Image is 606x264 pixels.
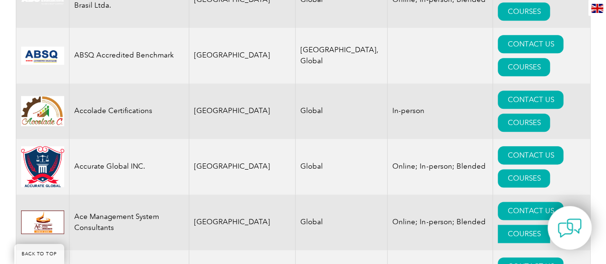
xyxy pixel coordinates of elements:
td: [GEOGRAPHIC_DATA], Global [296,28,388,83]
img: 1a94dd1a-69dd-eb11-bacb-002248159486-logo.jpg [21,96,64,126]
td: [GEOGRAPHIC_DATA] [189,139,296,195]
img: a034a1f6-3919-f011-998a-0022489685a1-logo.png [21,146,64,187]
td: Global [296,139,388,195]
td: Online; In-person; Blended [388,139,493,195]
a: CONTACT US [498,202,563,220]
td: ABSQ Accredited Benchmark [69,28,189,83]
td: Accolade Certifications [69,83,189,139]
td: [GEOGRAPHIC_DATA] [189,195,296,250]
td: Ace Management System Consultants [69,195,189,250]
img: 306afd3c-0a77-ee11-8179-000d3ae1ac14-logo.jpg [21,210,64,234]
a: CONTACT US [498,146,563,164]
td: Global [296,83,388,139]
a: CONTACT US [498,91,563,109]
a: COURSES [498,114,550,132]
a: COURSES [498,2,550,21]
a: BACK TO TOP [14,244,64,264]
td: Global [296,195,388,250]
td: Online; In-person; Blended [388,195,493,250]
td: Accurate Global INC. [69,139,189,195]
td: [GEOGRAPHIC_DATA] [189,28,296,83]
img: en [591,4,603,13]
td: [GEOGRAPHIC_DATA] [189,83,296,139]
a: COURSES [498,225,550,243]
a: COURSES [498,58,550,76]
img: cc24547b-a6e0-e911-a812-000d3a795b83-logo.png [21,46,64,65]
img: contact-chat.png [558,216,582,240]
a: CONTACT US [498,35,563,53]
a: COURSES [498,169,550,187]
td: In-person [388,83,493,139]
